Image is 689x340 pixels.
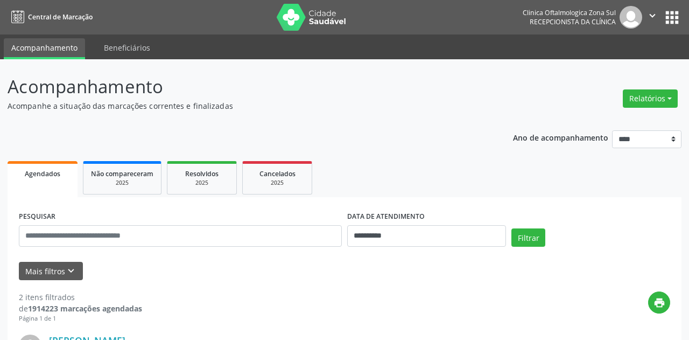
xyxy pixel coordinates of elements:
div: 2025 [175,179,229,187]
div: 2025 [91,179,153,187]
span: Recepcionista da clínica [530,17,616,26]
label: PESQUISAR [19,209,55,225]
button: Filtrar [511,228,545,247]
i: keyboard_arrow_down [65,265,77,277]
div: Clinica Oftalmologica Zona Sul [523,8,616,17]
img: img [620,6,642,29]
a: Beneficiários [96,38,158,57]
button: apps [663,8,681,27]
button: print [648,292,670,314]
label: DATA DE ATENDIMENTO [347,209,425,225]
button:  [642,6,663,29]
div: Página 1 de 1 [19,314,142,323]
span: Resolvidos [185,169,219,178]
i:  [646,10,658,22]
span: Central de Marcação [28,12,93,22]
span: Agendados [25,169,60,178]
div: 2 itens filtrados [19,292,142,303]
a: Acompanhamento [4,38,85,59]
strong: 1914223 marcações agendadas [28,303,142,314]
span: Não compareceram [91,169,153,178]
div: 2025 [250,179,304,187]
div: de [19,303,142,314]
p: Ano de acompanhamento [513,130,608,144]
button: Relatórios [623,89,678,108]
p: Acompanhe a situação das marcações correntes e finalizadas [8,100,479,112]
a: Central de Marcação [8,8,93,26]
i: print [653,297,665,309]
p: Acompanhamento [8,73,479,100]
button: Mais filtroskeyboard_arrow_down [19,262,83,281]
span: Cancelados [259,169,296,178]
